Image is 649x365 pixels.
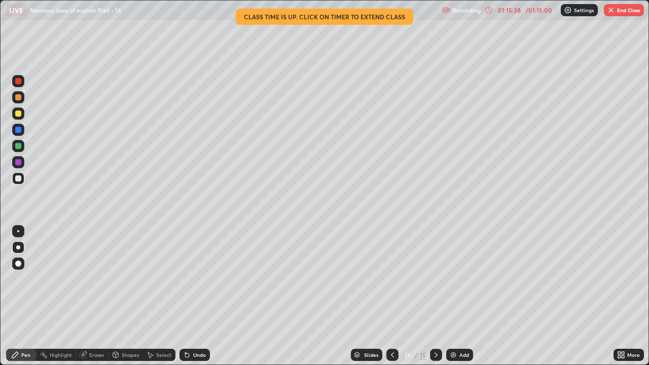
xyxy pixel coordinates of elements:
[452,7,481,14] p: Recording
[30,6,121,14] p: Newtons laws of motion Part - 14
[607,6,615,14] img: end-class-cross
[604,4,644,16] button: End Class
[415,352,418,358] div: /
[21,352,30,357] div: Pen
[495,7,523,13] div: 01:15:38
[523,7,555,13] div: / 01:15:00
[9,6,23,14] p: LIVE
[89,352,104,357] div: Eraser
[420,350,426,359] div: 15
[627,352,640,357] div: More
[50,352,72,357] div: Highlight
[574,8,594,13] p: Settings
[449,351,457,359] img: add-slide-button
[442,6,450,14] img: recording.375f2c34.svg
[156,352,171,357] div: Select
[122,352,139,357] div: Shapes
[403,352,413,358] div: 15
[459,352,469,357] div: Add
[564,6,572,14] img: class-settings-icons
[364,352,378,357] div: Slides
[193,352,206,357] div: Undo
